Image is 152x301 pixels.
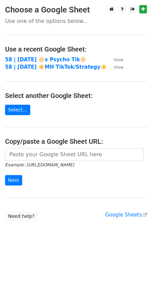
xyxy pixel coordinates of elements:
h3: Choose a Google Sheet [5,5,147,15]
h4: Use a recent Google Sheet: [5,45,147,53]
small: View [114,65,124,70]
a: Need help? [5,211,38,222]
a: Google Sheets [105,212,147,218]
input: Next [5,175,22,186]
a: 58 | [DATE] ☀️MH TikTok/Strategy☀️ [5,64,107,70]
a: 58 | [DATE] 🔆x Psycho Tik🔆 [5,57,86,63]
a: Select... [5,105,30,115]
input: Paste your Google Sheet URL here [5,148,144,161]
h4: Select another Google Sheet: [5,92,147,100]
a: View [107,57,124,63]
small: Example: [URL][DOMAIN_NAME] [5,162,74,167]
h4: Copy/paste a Google Sheet URL: [5,137,147,145]
p: Use one of the options below... [5,18,147,25]
small: View [114,57,124,62]
a: View [107,64,124,70]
